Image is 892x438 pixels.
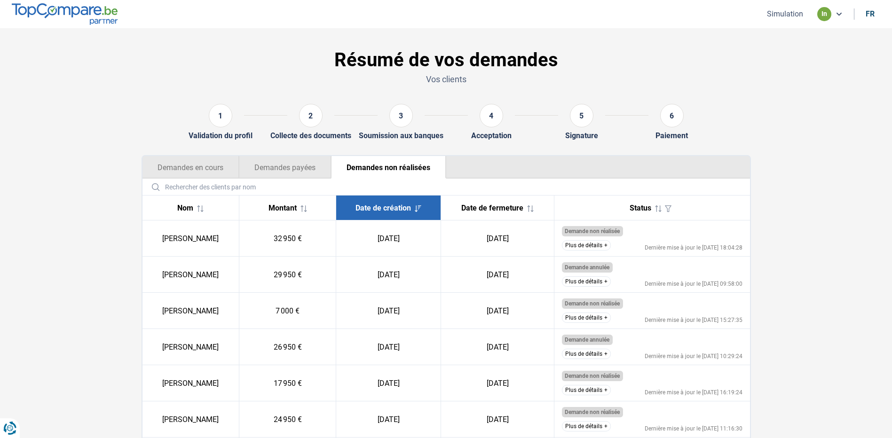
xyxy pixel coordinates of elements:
div: Dernière mise à jour le [DATE] 18:04:28 [645,245,742,250]
button: Plus de détails [562,313,611,323]
td: [DATE] [336,293,441,329]
div: 4 [480,104,503,127]
div: Signature [565,131,598,140]
div: 6 [660,104,684,127]
td: [DATE] [336,257,441,293]
div: Dernière mise à jour le [DATE] 11:16:30 [645,426,742,431]
td: [PERSON_NAME] [142,401,239,438]
td: [PERSON_NAME] [142,293,239,329]
div: Collecte des documents [270,131,351,140]
div: Dernière mise à jour le [DATE] 16:19:24 [645,390,742,395]
td: [PERSON_NAME] [142,220,239,257]
div: Dernière mise à jour le [DATE] 09:58:00 [645,281,742,287]
span: Demande annulée [565,264,609,271]
td: [DATE] [441,401,554,438]
button: Demandes payées [239,156,331,179]
div: Dernière mise à jour le [DATE] 15:27:35 [645,317,742,323]
span: Montant [268,203,297,212]
span: Date de fermeture [461,203,523,212]
div: 2 [299,104,323,127]
td: [PERSON_NAME] [142,257,239,293]
button: Plus de détails [562,421,611,431]
img: TopCompare.be [12,3,118,24]
td: [DATE] [441,329,554,365]
td: [DATE] [336,220,441,257]
td: [DATE] [336,401,441,438]
td: [DATE] [441,365,554,401]
button: Plus de détails [562,385,611,395]
p: Vos clients [142,73,751,85]
div: in [817,7,831,21]
h1: Résumé de vos demandes [142,49,751,71]
span: Date de création [355,203,411,212]
td: 17 950 € [239,365,336,401]
button: Demandes non réalisées [331,156,446,179]
div: 3 [389,104,413,127]
td: [DATE] [441,257,554,293]
button: Plus de détails [562,240,611,250]
td: [DATE] [336,365,441,401]
button: Plus de détails [562,349,611,359]
div: Paiement [655,131,688,140]
td: [DATE] [441,220,554,257]
span: Demande non réalisée [565,228,620,235]
div: Soumission aux banques [359,131,443,140]
input: Rechercher des clients par nom [146,179,746,195]
button: Plus de détails [562,276,611,287]
div: Validation du profil [189,131,253,140]
div: Dernière mise à jour le [DATE] 10:29:24 [645,353,742,359]
td: 26 950 € [239,329,336,365]
button: Simulation [764,9,806,19]
td: 24 950 € [239,401,336,438]
span: Nom [177,203,193,212]
span: Status [630,203,651,212]
td: [DATE] [336,329,441,365]
td: [PERSON_NAME] [142,329,239,365]
td: [DATE] [441,293,554,329]
div: 1 [209,104,232,127]
td: 29 950 € [239,257,336,293]
div: Acceptation [471,131,512,140]
span: Demande non réalisée [565,373,620,379]
span: Demande annulée [565,336,609,343]
div: 5 [570,104,593,127]
td: [PERSON_NAME] [142,365,239,401]
div: fr [866,9,875,18]
button: Demandes en cours [142,156,239,179]
td: 32 950 € [239,220,336,257]
span: Demande non réalisée [565,300,620,307]
span: Demande non réalisée [565,409,620,415]
td: 7 000 € [239,293,336,329]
